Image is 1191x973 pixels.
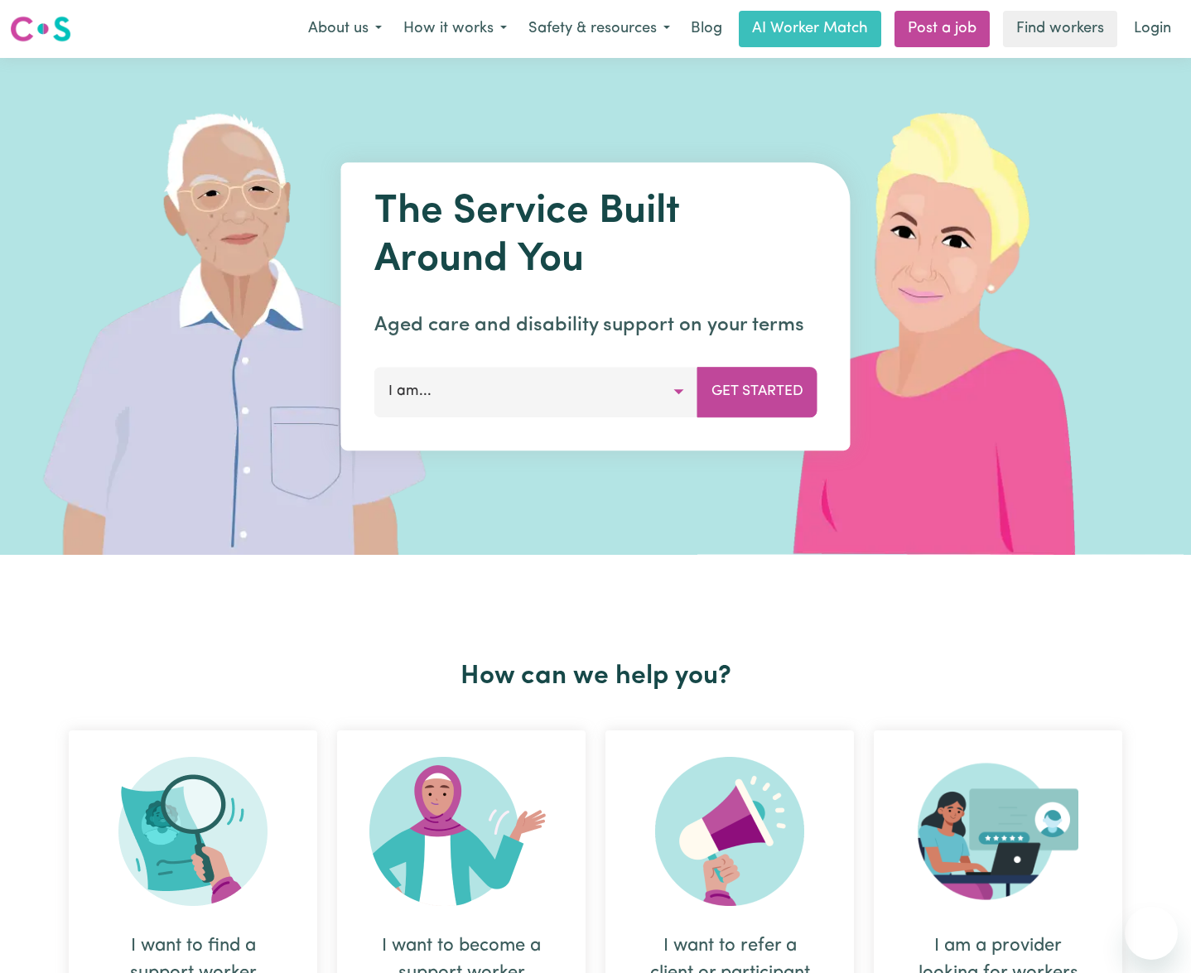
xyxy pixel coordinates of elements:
[894,11,990,47] a: Post a job
[374,189,817,284] h1: The Service Built Around You
[374,367,698,417] button: I am...
[10,10,71,48] a: Careseekers logo
[59,661,1132,692] h2: How can we help you?
[518,12,681,46] button: Safety & resources
[10,14,71,44] img: Careseekers logo
[697,367,817,417] button: Get Started
[1124,11,1181,47] a: Login
[393,12,518,46] button: How it works
[1003,11,1117,47] a: Find workers
[1125,907,1178,960] iframe: Button to launch messaging window
[369,757,553,906] img: Become Worker
[118,757,268,906] img: Search
[918,757,1078,906] img: Provider
[297,12,393,46] button: About us
[681,11,732,47] a: Blog
[739,11,881,47] a: AI Worker Match
[655,757,804,906] img: Refer
[374,311,817,340] p: Aged care and disability support on your terms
